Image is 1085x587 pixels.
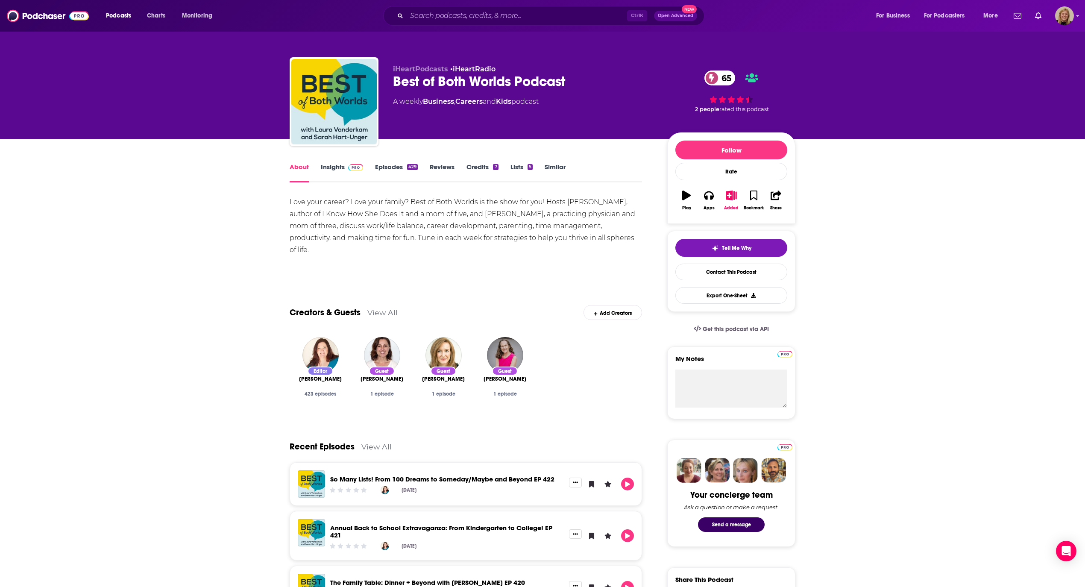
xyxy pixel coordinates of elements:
[299,376,342,382] a: Phyllis Nichols
[430,163,455,182] a: Reviews
[298,470,325,498] a: So Many Lists! From 100 Dreams to Someday/Maybe and Beyond EP 422
[675,239,787,257] button: tell me why sparkleTell Me Why
[422,376,465,382] span: [PERSON_NAME]
[924,10,965,22] span: For Podcasters
[704,205,715,211] div: Apps
[876,10,910,22] span: For Business
[777,349,792,358] a: Pro website
[330,524,552,539] a: Annual Back to School Extravaganza: From Kindergarten to College! EP 421
[425,337,462,373] img: Nancy Reddy
[484,376,526,382] span: [PERSON_NAME]
[658,14,693,18] span: Open Advanced
[493,164,498,170] div: 7
[684,504,779,511] div: Ask a question or make a request.
[100,9,142,23] button: open menu
[720,185,742,216] button: Added
[402,487,416,493] div: [DATE]
[983,10,998,22] span: More
[601,478,614,490] button: Leave a Rating
[302,337,339,373] a: Phyllis Nichols
[675,355,787,370] label: My Notes
[290,163,309,182] a: About
[299,376,342,382] span: [PERSON_NAME]
[358,391,406,397] div: 1 episode
[393,97,539,107] div: A weekly podcast
[1055,6,1074,25] button: Show profile menu
[690,490,773,500] div: Your concierge team
[654,11,697,21] button: Open AdvancedNew
[777,443,792,451] a: Pro website
[1055,6,1074,25] img: User Profile
[330,578,525,587] a: The Family Table: Dinner + Beyond with Dr. Reshma Shah EP 420
[141,9,170,23] a: Charts
[675,141,787,159] button: Follow
[677,458,701,483] img: Sydney Profile
[393,65,448,73] span: iHeartPodcasts
[402,543,416,549] div: [DATE]
[364,337,400,373] img: Manoush Zomorodi
[585,478,598,490] button: Bookmark Episode
[687,319,776,340] a: Get this podcast via API
[321,163,363,182] a: InsightsPodchaser Pro
[487,337,523,373] img: Amy Rasdal
[176,9,223,23] button: open menu
[330,475,554,483] a: So Many Lists! From 100 Dreams to Someday/Maybe and Beyond EP 422
[675,575,733,584] h3: Share This Podcast
[454,97,455,106] span: ,
[545,163,566,182] a: Similar
[761,458,786,483] img: Jon Profile
[770,205,782,211] div: Share
[361,442,392,451] a: View All
[422,376,465,382] a: Nancy Reddy
[450,65,496,73] span: •
[147,10,165,22] span: Charts
[466,163,498,182] a: Credits7
[724,205,739,211] div: Added
[712,245,718,252] img: tell me why sparkle
[453,65,496,73] a: iHeartRadio
[621,529,634,542] button: Play
[719,106,769,112] span: rated this podcast
[569,529,582,539] button: Show More Button
[1010,9,1025,23] a: Show notifications dropdown
[290,307,361,318] a: Creators & Guests
[918,9,977,23] button: open menu
[777,444,792,451] img: Podchaser Pro
[361,376,403,382] span: [PERSON_NAME]
[291,59,377,144] img: Best of Both Worlds Podcast
[675,287,787,304] button: Export One-Sheet
[733,458,758,483] img: Jules Profile
[704,70,736,85] a: 65
[492,367,518,376] div: Guest
[455,97,483,106] a: Careers
[675,163,787,180] div: Rate
[627,10,647,21] span: Ctrl K
[481,391,529,397] div: 1 episode
[601,529,614,542] button: Leave a Rating
[713,70,736,85] span: 65
[621,478,634,490] button: Play
[528,164,533,170] div: 5
[667,65,795,118] div: 65 2 peoplerated this podcast
[329,543,368,549] div: Community Rating: 0 out of 5
[381,486,389,494] a: Phyllis Nichols
[585,529,598,542] button: Bookmark Episode
[1056,541,1076,561] div: Open Intercom Messenger
[698,517,765,532] button: Send a message
[407,9,627,23] input: Search podcasts, credits, & more...
[765,185,787,216] button: Share
[510,163,533,182] a: Lists5
[296,391,344,397] div: 423 episodes
[698,185,720,216] button: Apps
[381,542,389,550] img: Phyllis Nichols
[369,367,395,376] div: Guest
[431,367,456,376] div: Guest
[407,164,418,170] div: 429
[977,9,1009,23] button: open menu
[106,10,131,22] span: Podcasts
[742,185,765,216] button: Bookmark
